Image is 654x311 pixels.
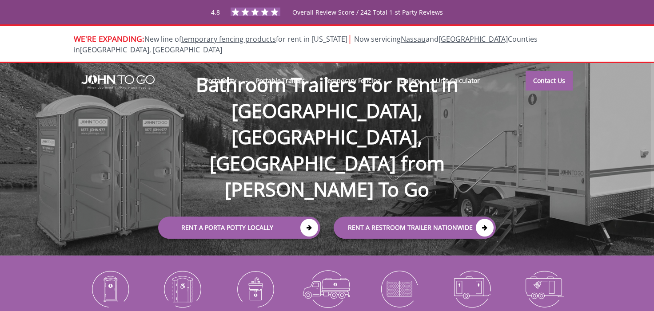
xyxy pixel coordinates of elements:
[334,217,496,239] a: rent a RESTROOM TRAILER Nationwide
[81,75,155,89] img: JOHN to go
[393,71,428,90] a: Gallery
[526,71,573,91] a: Contact Us
[317,71,388,90] a: Temporary Fencing
[197,71,244,90] a: Porta Potty
[248,71,312,90] a: Portable Trailers
[211,8,220,16] span: 4.8
[347,32,352,44] span: |
[149,43,505,203] h1: Bathroom Trailers For Rent in [GEOGRAPHIC_DATA], [GEOGRAPHIC_DATA], [GEOGRAPHIC_DATA] from [PERSO...
[428,71,487,90] a: Unit Calculator
[292,8,443,34] span: Overall Review Score / 242 Total 1-st Party Reviews
[80,45,222,55] a: [GEOGRAPHIC_DATA], [GEOGRAPHIC_DATA]
[158,217,320,239] a: Rent a Porta Potty Locally
[74,33,144,44] span: WE'RE EXPANDING:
